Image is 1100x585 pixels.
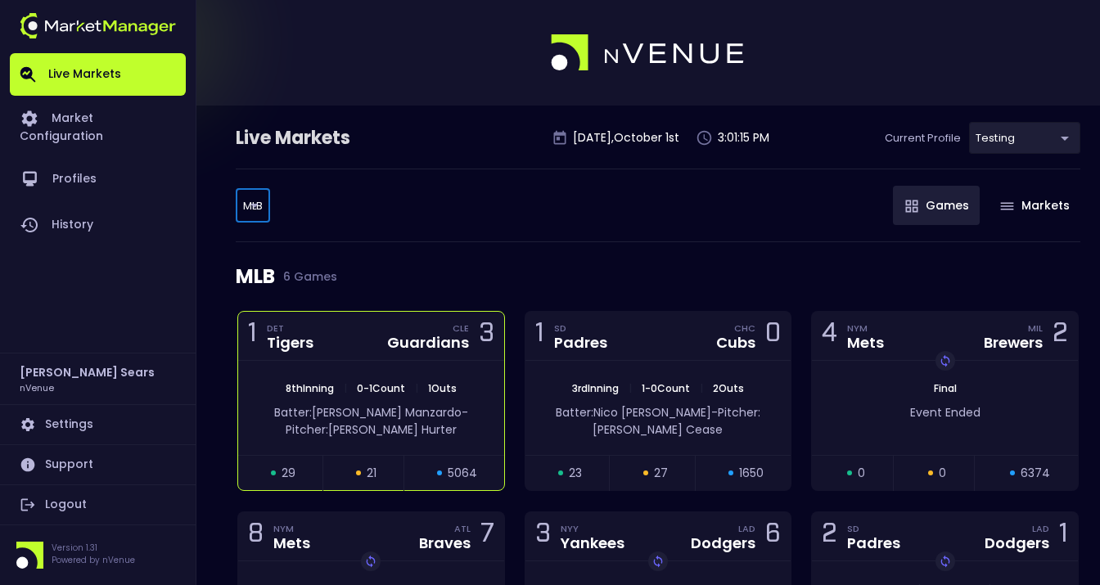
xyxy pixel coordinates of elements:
[410,381,423,395] span: |
[1028,322,1043,335] div: MIL
[20,13,176,38] img: logo
[695,381,708,395] span: |
[387,335,469,350] div: Guardians
[462,404,468,421] span: -
[10,542,186,569] div: Version 1.31Powered by nVenue
[893,186,980,225] button: Games
[10,156,186,202] a: Profiles
[1000,202,1014,210] img: gameIcon
[734,322,755,335] div: CHC
[765,521,781,551] div: 6
[1053,321,1068,351] div: 2
[624,381,637,395] span: |
[352,381,410,395] span: 0 - 1 Count
[691,536,755,551] div: Dodgers
[248,321,257,351] div: 1
[718,129,769,146] p: 3:01:15 PM
[847,335,884,350] div: Mets
[423,381,462,395] span: 1 Outs
[10,445,186,484] a: Support
[20,363,155,381] h2: [PERSON_NAME] Sears
[273,536,310,551] div: Mets
[939,354,952,367] img: replayImg
[708,381,749,395] span: 2 Outs
[910,404,981,421] span: Event Ended
[236,189,270,223] div: testing
[10,202,186,248] a: History
[654,465,668,482] span: 27
[275,270,337,283] span: 6 Games
[535,521,551,551] div: 3
[273,522,310,535] div: NYM
[822,321,837,351] div: 4
[554,335,607,350] div: Padres
[236,125,435,151] div: Live Markets
[822,521,837,551] div: 2
[274,404,462,421] span: Batter: [PERSON_NAME] Manzardo
[738,522,755,535] div: LAD
[20,381,54,394] h3: nVenue
[847,522,900,535] div: SD
[905,200,918,213] img: gameIcon
[593,404,760,438] span: Pitcher: [PERSON_NAME] Cease
[988,186,1080,225] button: Markets
[10,53,186,96] a: Live Markets
[984,335,1043,350] div: Brewers
[739,465,764,482] span: 1650
[281,381,339,395] span: 8th Inning
[939,555,952,568] img: replayImg
[282,465,295,482] span: 29
[236,242,1080,311] div: MLB
[569,465,582,482] span: 23
[765,321,781,351] div: 0
[711,404,718,421] span: -
[847,536,900,551] div: Padres
[567,381,624,395] span: 3rd Inning
[1059,521,1068,551] div: 1
[367,465,376,482] span: 21
[1032,522,1049,535] div: LAD
[248,521,264,551] div: 8
[339,381,352,395] span: |
[885,130,961,146] p: Current Profile
[10,485,186,524] a: Logout
[969,122,1080,154] div: testing
[10,96,186,156] a: Market Configuration
[52,542,135,554] p: Version 1.31
[286,421,457,438] span: Pitcher: [PERSON_NAME] Hurter
[858,465,865,482] span: 0
[716,335,755,350] div: Cubs
[551,34,746,72] img: logo
[364,555,377,568] img: replayImg
[554,322,607,335] div: SD
[561,522,624,535] div: NYY
[10,405,186,444] a: Settings
[561,536,624,551] div: Yankees
[535,321,544,351] div: 1
[419,536,471,551] div: Braves
[939,465,946,482] span: 0
[453,322,469,335] div: CLE
[929,381,962,395] span: Final
[637,381,695,395] span: 1 - 0 Count
[985,536,1049,551] div: Dodgers
[1021,465,1050,482] span: 6374
[267,335,313,350] div: Tigers
[479,321,494,351] div: 3
[267,322,313,335] div: DET
[454,522,471,535] div: ATL
[847,322,884,335] div: NYM
[480,521,494,551] div: 7
[52,554,135,566] p: Powered by nVenue
[573,129,679,146] p: [DATE] , October 1 st
[448,465,477,482] span: 5064
[651,555,665,568] img: replayImg
[556,404,711,421] span: Batter: Nico [PERSON_NAME]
